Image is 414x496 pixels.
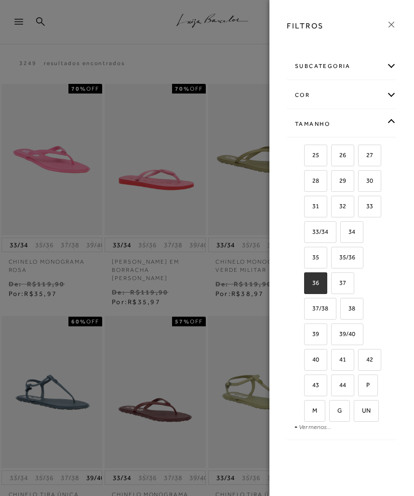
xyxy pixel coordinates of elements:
input: 35 [303,254,312,264]
span: 30 [359,177,373,184]
span: UN [355,407,371,414]
span: 33 [359,202,373,210]
span: 37/38 [305,305,328,312]
span: 43 [305,381,319,389]
span: P [359,381,370,389]
span: - [294,423,297,430]
input: 27 [357,152,366,161]
input: P [357,382,366,391]
span: 29 [332,177,346,184]
div: subcategoria [287,54,396,79]
input: 30 [357,177,366,187]
input: UN [352,407,362,417]
span: 33/34 [305,228,328,235]
span: 34 [341,228,355,235]
input: 37/38 [303,305,312,315]
input: 43 [303,382,312,391]
span: 39 [305,330,319,337]
input: 41 [330,356,339,366]
input: 33 [357,203,366,213]
input: 25 [303,152,312,161]
span: 26 [332,151,346,159]
input: 40 [303,356,312,366]
input: 34 [339,228,348,238]
span: 44 [332,381,346,389]
input: 31 [303,203,312,213]
span: G [330,407,342,414]
span: 38 [341,305,355,312]
input: G [328,407,337,417]
input: 35/36 [330,254,339,264]
input: 37 [330,280,339,289]
span: 28 [305,177,319,184]
span: 39/40 [332,330,355,337]
span: 41 [332,356,346,363]
input: 33/34 [303,228,312,238]
span: 36 [305,279,319,286]
span: 37 [332,279,346,286]
input: 42 [357,356,366,366]
span: 42 [359,356,373,363]
input: 28 [303,177,312,187]
span: 35 [305,254,319,261]
input: 38 [339,305,348,315]
span: 40 [305,356,319,363]
h3: FILTROS [287,20,324,31]
span: 27 [359,151,373,159]
span: M [305,407,317,414]
input: 39 [303,331,312,340]
input: 26 [330,152,339,161]
span: 31 [305,202,319,210]
span: 32 [332,202,346,210]
input: M [303,407,312,417]
input: 32 [330,203,339,213]
a: Ver menos... [299,423,331,430]
input: 44 [330,382,339,391]
span: 35/36 [332,254,355,261]
div: cor [287,82,396,108]
input: 36 [303,280,312,289]
div: Tamanho [287,111,396,137]
span: 25 [305,151,319,159]
input: 39/40 [330,331,339,340]
input: 29 [330,177,339,187]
